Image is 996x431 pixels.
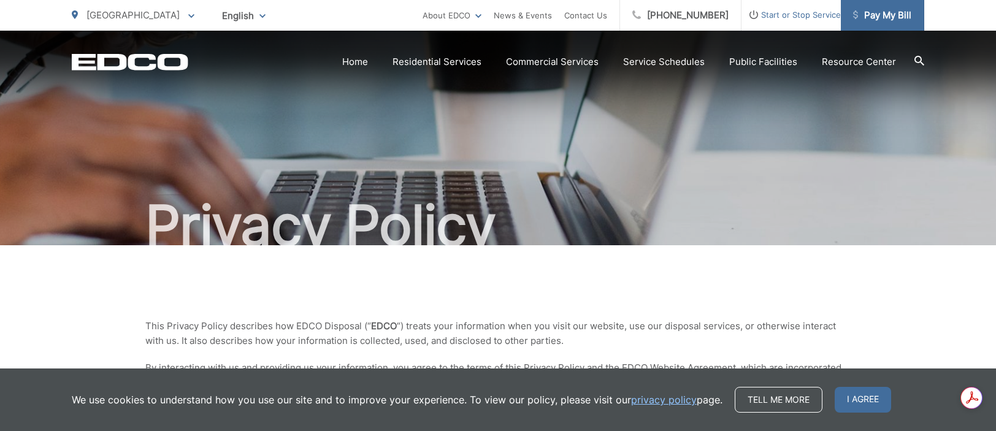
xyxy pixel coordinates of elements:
[506,55,599,69] a: Commercial Services
[729,55,797,69] a: Public Facilities
[72,53,188,71] a: EDCD logo. Return to the homepage.
[86,9,180,21] span: [GEOGRAPHIC_DATA]
[423,8,481,23] a: About EDCO
[145,319,851,348] p: This Privacy Policy describes how EDCO Disposal (“ “) treats your information when you visit our ...
[213,5,275,26] span: English
[835,387,891,413] span: I agree
[564,8,607,23] a: Contact Us
[145,360,851,390] p: By interacting with us and providing us your information, you agree to the terms of this Privacy ...
[631,392,697,407] a: privacy policy
[822,55,896,69] a: Resource Center
[393,55,481,69] a: Residential Services
[342,55,368,69] a: Home
[494,8,552,23] a: News & Events
[623,55,705,69] a: Service Schedules
[853,8,911,23] span: Pay My Bill
[72,195,924,256] h1: Privacy Policy
[735,387,822,413] a: Tell me more
[72,392,722,407] p: We use cookies to understand how you use our site and to improve your experience. To view our pol...
[371,320,397,332] strong: EDCO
